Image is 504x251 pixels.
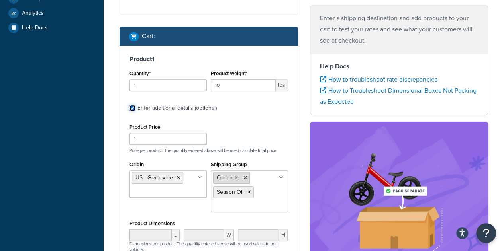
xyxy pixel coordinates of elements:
p: Enter a shipping destination and add products to your cart to test your rates and see what your c... [320,13,479,46]
span: W [224,229,234,241]
label: Product Price [129,124,160,130]
label: Origin [129,161,144,167]
span: lbs [276,79,288,91]
label: Product Weight* [211,70,247,76]
h2: Cart : [142,33,155,40]
h4: Help Docs [320,62,479,71]
a: Analytics [6,6,98,20]
a: Help Docs [6,21,98,35]
input: 0.00 [211,79,276,91]
a: How to troubleshoot rate discrepancies [320,75,437,84]
span: Analytics [22,10,44,17]
input: Enter additional details (optional) [129,105,135,111]
span: Season Oil [217,188,243,196]
span: Help Docs [22,25,48,31]
a: How to Troubleshoot Dimensional Boxes Not Packing as Expected [320,86,477,106]
label: Product Dimensions [129,220,175,226]
span: H [278,229,288,241]
label: Shipping Group [211,161,247,167]
div: Enter additional details (optional) [137,103,217,114]
span: US - Grapevine [135,173,173,182]
button: Open Resource Center [476,223,496,243]
span: L [172,229,180,241]
h3: Product 1 [129,55,288,63]
p: Price per product. The quantity entered above will be used calculate total price. [127,148,290,153]
label: Quantity* [129,70,151,76]
span: Concrete [217,173,239,182]
input: 0.0 [129,79,207,91]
